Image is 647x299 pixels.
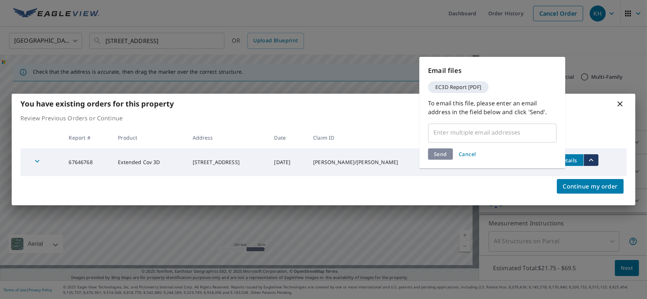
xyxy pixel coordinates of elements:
th: Report # [63,127,112,148]
td: Extended Cov 3D [112,148,186,176]
span: EC3D Report [PDF] [431,85,486,90]
button: Continue my order [557,179,624,194]
td: [DATE] [268,148,307,176]
input: Enter multiple email addresses [431,125,542,139]
th: Claim ID [307,127,442,148]
b: You have existing orders for this property [20,99,174,109]
span: Continue my order [563,181,618,191]
td: 67646768 [63,148,112,176]
p: Review Previous Orders or Continue [20,114,627,123]
div: [STREET_ADDRESS] [193,159,263,166]
span: Details [557,157,579,164]
button: Cancel [456,148,479,160]
span: Cancel [459,151,476,158]
button: filesDropdownBtn-67646768 [584,154,598,166]
th: Product [112,127,186,148]
th: Address [187,127,269,148]
th: Date [268,127,307,148]
p: Email files [428,66,557,75]
td: [PERSON_NAME]/[PERSON_NAME] [307,148,442,176]
p: To email this file, please enter an email address in the field below and click 'Send'. [428,99,557,116]
button: detailsBtn-67646768 [553,154,584,166]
